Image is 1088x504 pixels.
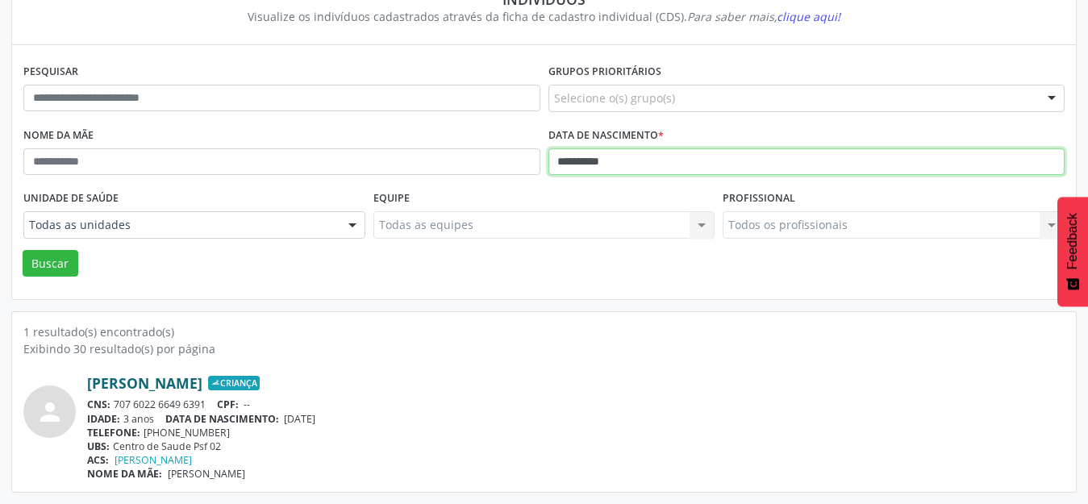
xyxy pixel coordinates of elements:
label: Equipe [373,186,410,211]
span: -- [244,398,250,411]
span: Criança [208,376,260,390]
div: Visualize os indivíduos cadastrados através da ficha de cadastro individual (CDS). [35,8,1053,25]
span: [PERSON_NAME] [168,467,245,481]
a: [PERSON_NAME] [87,374,202,392]
span: clique aqui! [777,9,840,24]
span: ACS: [87,453,109,467]
i: person [35,398,65,427]
span: Feedback [1065,213,1080,269]
span: CNS: [87,398,110,411]
span: IDADE: [87,412,120,426]
i: Para saber mais, [687,9,840,24]
label: Profissional [723,186,795,211]
span: Todas as unidades [29,217,332,233]
span: NOME DA MÃE: [87,467,162,481]
div: Centro de Saude Psf 02 [87,439,1065,453]
div: 1 resultado(s) encontrado(s) [23,323,1065,340]
span: DATA DE NASCIMENTO: [165,412,279,426]
a: [PERSON_NAME] [115,453,192,467]
label: Nome da mãe [23,123,94,148]
div: Exibindo 30 resultado(s) por página [23,340,1065,357]
span: CPF: [217,398,239,411]
span: TELEFONE: [87,426,140,439]
div: 707 6022 6649 6391 [87,398,1065,411]
span: [DATE] [284,412,315,426]
button: Buscar [23,250,78,277]
label: Data de nascimento [548,123,664,148]
span: UBS: [87,439,110,453]
label: Grupos prioritários [548,60,661,85]
label: Unidade de saúde [23,186,119,211]
span: Selecione o(s) grupo(s) [554,90,675,106]
div: [PHONE_NUMBER] [87,426,1065,439]
label: Pesquisar [23,60,78,85]
button: Feedback - Mostrar pesquisa [1057,197,1088,306]
div: 3 anos [87,412,1065,426]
